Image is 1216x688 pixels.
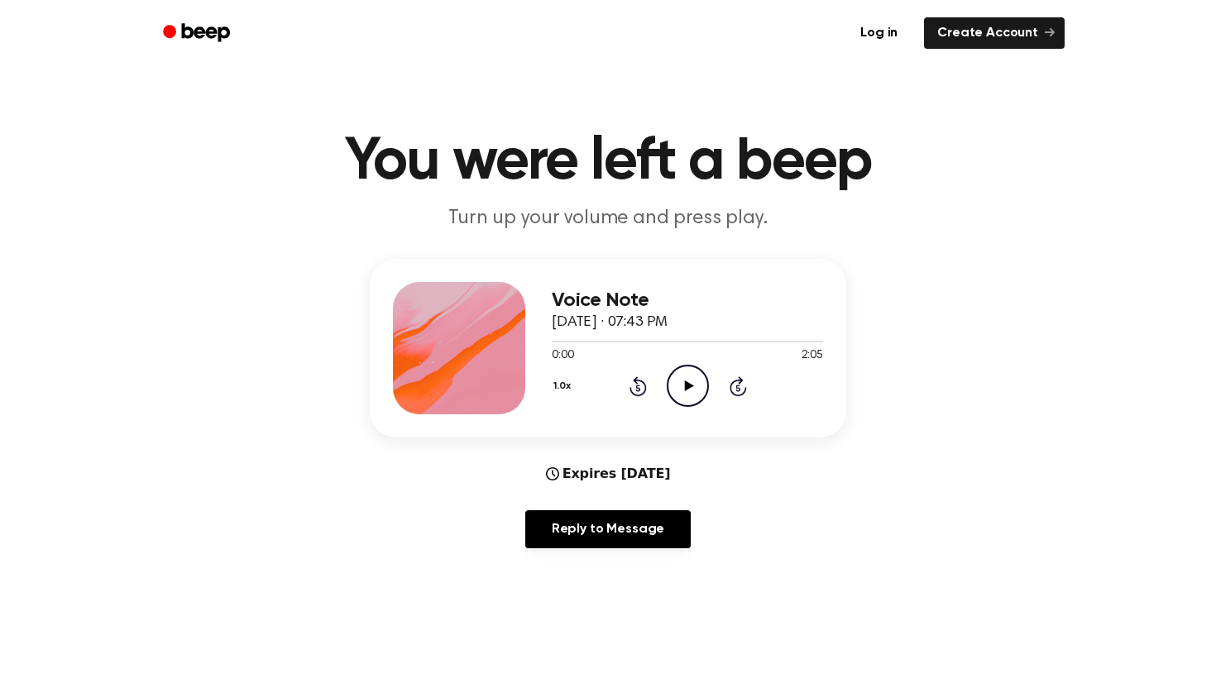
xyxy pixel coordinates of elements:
[546,464,671,484] div: Expires [DATE]
[844,14,914,52] a: Log in
[552,289,823,312] h3: Voice Note
[290,205,926,232] p: Turn up your volume and press play.
[525,510,691,548] a: Reply to Message
[552,347,573,365] span: 0:00
[151,17,245,50] a: Beep
[184,132,1032,192] h1: You were left a beep
[924,17,1065,49] a: Create Account
[552,315,668,330] span: [DATE] · 07:43 PM
[802,347,823,365] span: 2:05
[552,372,577,400] button: 1.0x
